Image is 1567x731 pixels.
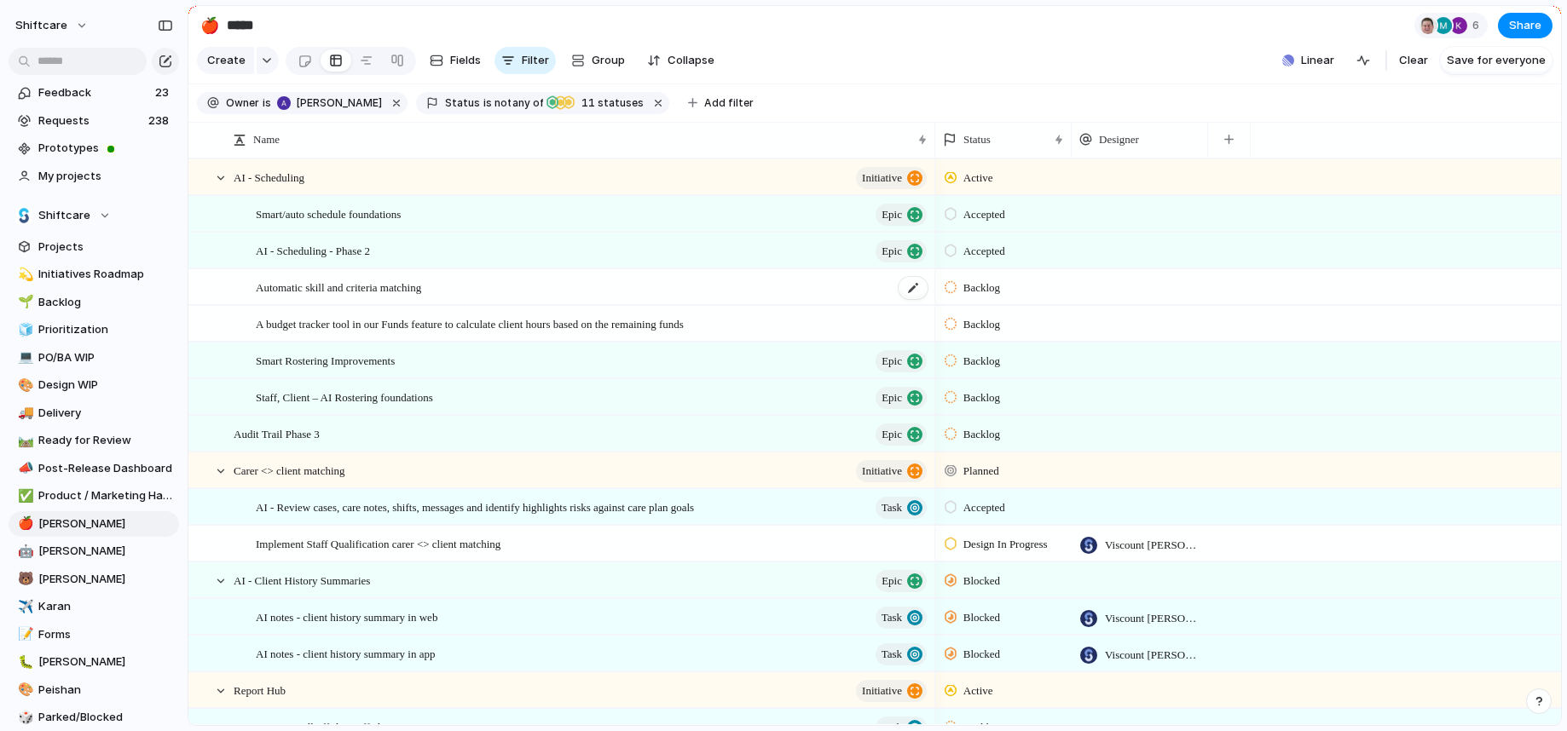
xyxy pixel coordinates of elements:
span: Task [882,496,902,520]
span: Active [963,682,993,699]
span: Fields [450,52,481,69]
span: AI - Client History Summaries [234,570,370,590]
span: Group [592,52,625,69]
a: 🐻[PERSON_NAME] [9,567,179,592]
span: Backlog [963,426,1000,443]
span: Clear [1399,52,1428,69]
span: Status [963,131,991,148]
span: A budget tracker tool in our Funds feature to calculate client hours based on the remaining funds [256,314,684,333]
button: Add filter [678,91,764,115]
div: 💻 [18,348,30,367]
button: initiative [856,167,927,189]
div: 🐛 [18,653,30,672]
span: AI notes - client history summary in app [256,643,436,663]
a: 🤖[PERSON_NAME] [9,538,179,564]
button: 🌱 [15,294,32,311]
span: Blocked [963,609,1000,626]
span: Backlog [38,294,173,311]
span: Initiatives Roadmap [38,266,173,283]
span: Prototypes [38,140,173,157]
span: Epic [882,423,902,446]
div: 🛤️Ready for Review [9,428,179,453]
span: Requests [38,112,143,130]
span: [PERSON_NAME] [297,95,382,111]
span: Create [207,52,246,69]
span: AI - Scheduling - Phase 2 [256,240,370,260]
button: Clear [1392,47,1435,74]
span: Blocked [963,646,1000,663]
button: Shiftcare [9,203,179,228]
span: 11 [576,96,598,109]
span: Implement Staff Qualification carer <> client matching [256,533,500,553]
button: Epic [876,570,927,592]
div: 🧊Prioritization [9,317,179,342]
a: 📣Post-Release Dashboard [9,456,179,481]
button: 💫 [15,266,32,283]
a: 🚚Delivery [9,400,179,426]
a: ✅Product / Marketing Handover [9,483,179,509]
button: ✈️ [15,598,32,615]
span: Carer <> client matching [234,460,345,480]
span: Delivery [38,405,173,422]
button: 🚚 [15,405,32,422]
span: Parked/Blocked [38,709,173,726]
button: 11 statuses [545,94,647,112]
button: 💻 [15,349,32,366]
span: Viscount [PERSON_NAME] [1105,610,1200,627]
button: Group [563,47,633,74]
a: 💫Initiatives Roadmap [9,262,179,287]
div: 🎲 [18,708,30,728]
a: ✈️Karan [9,594,179,619]
span: Smart Rostering Improvements [256,350,395,370]
span: Add filter [704,95,754,111]
span: Peishan [38,682,173,699]
span: Ready for Review [38,432,173,449]
a: 🎲Parked/Blocked [9,705,179,730]
div: 🎨 [18,680,30,699]
a: 🐛[PERSON_NAME] [9,649,179,675]
a: My projects [9,164,179,189]
button: Collapse [640,47,721,74]
span: Designer [1099,131,1139,148]
button: 📝 [15,626,32,643]
a: Requests238 [9,108,179,134]
span: any of [511,95,544,111]
a: 🎨Design WIP [9,372,179,398]
span: AI - Review cases, care notes, shifts, messages and identify highlights risks against care plan g... [256,497,694,516]
a: 🎨Peishan [9,677,179,703]
span: 6 [1472,17,1484,34]
button: Task [876,607,927,629]
span: My projects [38,168,173,185]
button: Epic [876,240,927,262]
div: 📝 [18,625,30,644]
span: initiative [862,679,902,703]
span: Backlog [963,316,1000,333]
span: Epic [882,569,902,593]
span: Report Hub [234,680,286,699]
div: 📝Forms [9,622,179,648]
span: Projects [38,239,173,256]
a: 🌱Backlog [9,290,179,315]
span: Owner [226,95,259,111]
div: 🌱 [18,292,30,312]
span: is [263,95,271,111]
span: Task [882,606,902,630]
div: 🧊 [18,320,30,340]
span: not [492,95,511,111]
button: Create [197,47,254,74]
button: isnotany of [480,94,546,112]
span: Share [1509,17,1541,34]
span: Shiftcare [38,207,90,224]
span: Epic [882,239,902,263]
button: Linear [1275,48,1341,73]
a: 💻PO/BA WIP [9,345,179,371]
span: Epic [882,386,902,410]
span: Epic [882,349,902,373]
